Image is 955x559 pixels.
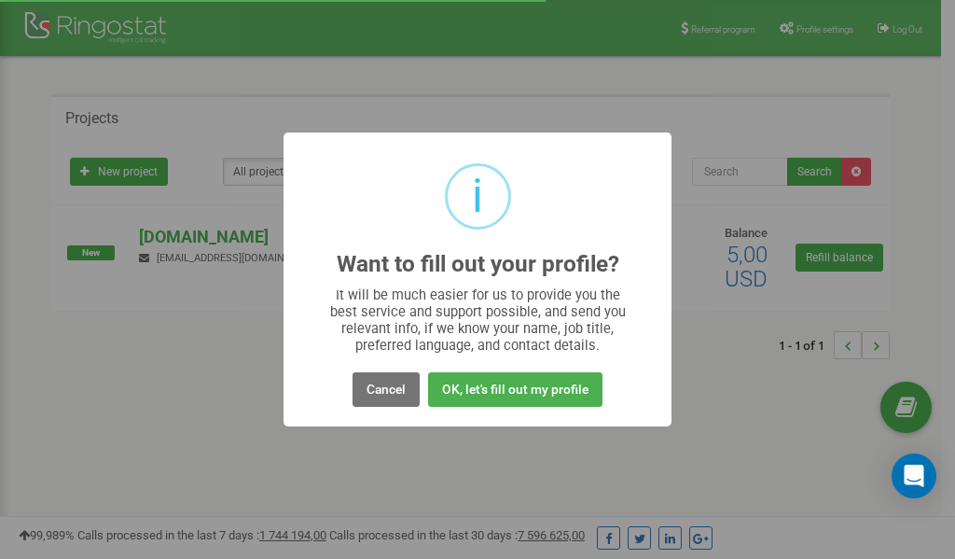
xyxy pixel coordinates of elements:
[353,372,420,407] button: Cancel
[321,286,635,354] div: It will be much easier for us to provide you the best service and support possible, and send you ...
[428,372,602,407] button: OK, let's fill out my profile
[337,252,619,277] h2: Want to fill out your profile?
[892,454,936,498] div: Open Intercom Messenger
[472,166,483,227] div: i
